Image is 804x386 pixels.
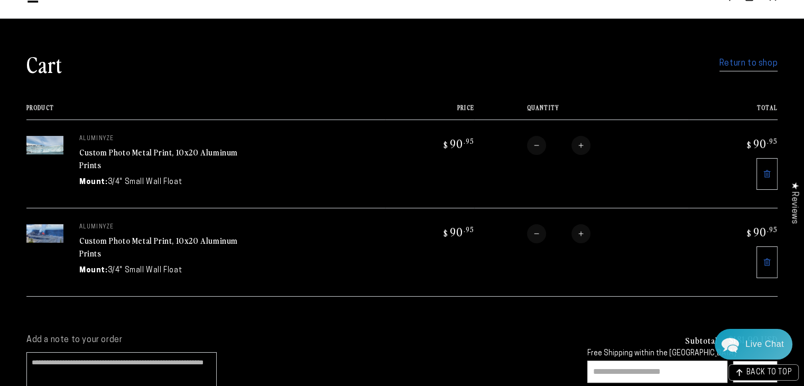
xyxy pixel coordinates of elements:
[784,173,804,232] div: Click to open Judge.me floating reviews tab
[79,136,238,142] p: aluminyze
[385,104,474,120] th: Price
[756,158,778,190] a: Remove 10"x20" Rectangle White Glossy Aluminyzed Photo
[464,136,474,145] sup: .95
[108,265,182,276] dd: 3/4" Small Wall Float
[719,56,778,71] a: Return to shop
[689,104,778,120] th: Total
[79,224,238,231] p: aluminyze
[546,224,571,243] input: Quantity for Custom Photo Metal Print, 10x20 Aluminum Prints
[442,136,474,151] bdi: 90
[26,335,566,346] label: Add a note to your order
[79,234,238,260] a: Custom Photo Metal Print, 10x20 Aluminum Prints
[741,361,769,382] div: Apply
[747,140,752,150] span: $
[745,224,778,239] bdi: 90
[26,136,63,154] img: 10"x20" Rectangle White Glossy Aluminyzed Photo
[79,265,108,276] dt: Mount:
[26,104,385,120] th: Product
[108,177,182,188] dd: 3/4" Small Wall Float
[79,177,108,188] dt: Mount:
[685,336,717,344] h3: Subtotal
[26,50,62,78] h1: Cart
[79,146,238,171] a: Custom Photo Metal Print, 10x20 Aluminum Prints
[756,246,778,278] a: Remove 10"x20" Rectangle White Glossy Aluminyzed Photo
[747,228,752,238] span: $
[767,225,778,234] sup: .95
[745,136,778,151] bdi: 90
[443,228,448,238] span: $
[442,224,474,239] bdi: 90
[443,140,448,150] span: $
[745,329,784,360] div: Contact Us Directly
[746,369,792,376] span: BACK TO TOP
[474,104,689,120] th: Quantity
[715,329,792,360] div: Chat widget toggle
[546,136,571,155] input: Quantity for Custom Photo Metal Print, 10x20 Aluminum Prints
[26,224,63,243] img: 10"x20" Rectangle White Glossy Aluminyzed Photo
[464,225,474,234] sup: .95
[767,136,778,145] sup: .95
[587,350,778,359] div: Free Shipping within the [GEOGRAPHIC_DATA]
